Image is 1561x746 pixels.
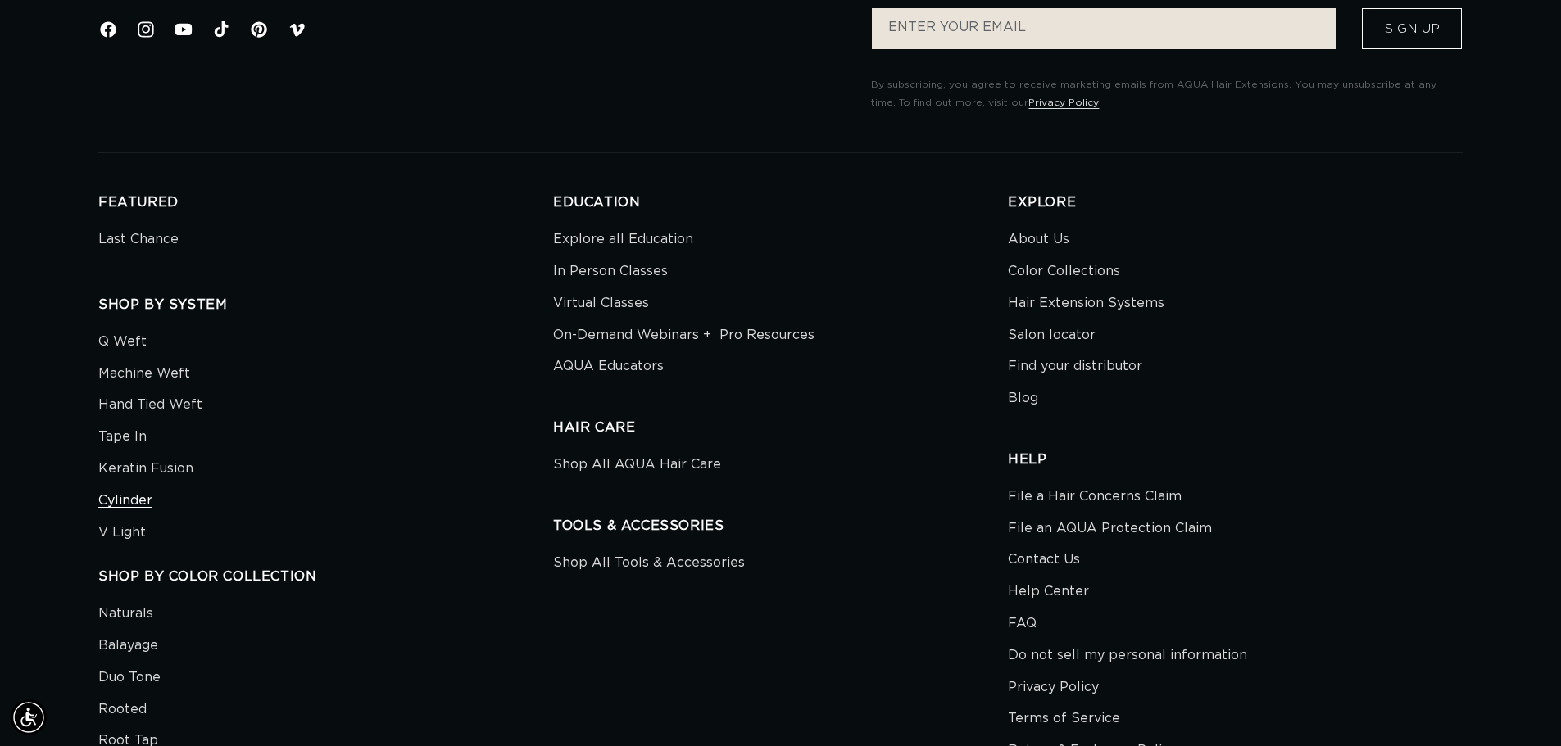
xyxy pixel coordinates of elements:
[1008,194,1463,211] h2: EXPLORE
[553,453,721,481] a: Shop All AQUA Hair Care
[1008,671,1099,703] a: Privacy Policy
[872,8,1336,49] input: ENTER YOUR EMAIL
[1008,544,1080,576] a: Contact Us
[98,421,147,453] a: Tape In
[98,602,153,630] a: Naturals
[11,699,47,735] div: Accessibility Menu
[1008,513,1212,545] a: File an AQUA Protection Claim
[1362,8,1462,49] button: Sign Up
[1008,228,1069,255] a: About Us
[1008,350,1142,382] a: Find your distributor
[1008,319,1096,351] a: Salon locator
[553,194,1008,211] h2: EDUCATION
[1028,97,1099,107] a: Privacy Policy
[98,358,190,390] a: Machine Weft
[553,419,1008,436] h2: HAIR CARE
[1008,255,1120,287] a: Color Collections
[1008,451,1463,468] h2: HELP
[1008,287,1164,319] a: Hair Extension Systems
[98,194,553,211] h2: FEATURED
[1008,485,1182,513] a: File a Hair Concerns Claim
[1008,382,1038,414] a: Blog
[1008,608,1037,640] a: FAQ
[553,255,668,287] a: In Person Classes
[98,630,158,662] a: Balayage
[1008,576,1089,608] a: Help Center
[1008,703,1120,735] a: Terms of Service
[98,296,553,314] h2: SHOP BY SYSTEM
[98,662,161,694] a: Duo Tone
[553,319,815,351] a: On-Demand Webinars + Pro Resources
[98,517,146,549] a: V Light
[98,389,202,421] a: Hand Tied Weft
[98,568,553,585] h2: SHOP BY COLOR COLLECTION
[98,330,147,358] a: Q Weft
[871,76,1463,111] p: By subscribing, you agree to receive marketing emails from AQUA Hair Extensions. You may unsubscr...
[98,453,193,485] a: Keratin Fusion
[1008,640,1247,671] a: Do not sell my personal information
[553,228,693,255] a: Explore all Education
[98,694,147,726] a: Rooted
[553,350,664,382] a: AQUA Educators
[553,518,1008,535] h2: TOOLS & ACCESSORIES
[553,287,649,319] a: Virtual Classes
[98,228,179,255] a: Last Chance
[98,485,152,517] a: Cylinder
[1479,667,1561,746] iframe: Chat Widget
[553,551,745,579] a: Shop All Tools & Accessories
